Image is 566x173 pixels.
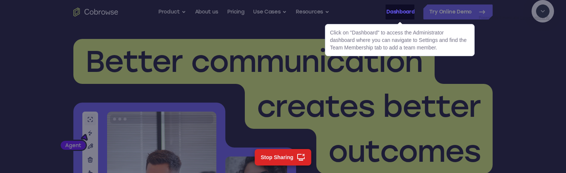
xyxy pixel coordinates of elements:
[423,4,493,19] a: Try Online Demo
[85,43,423,79] span: Better communication
[328,133,481,169] span: outcomes
[195,4,218,19] a: About us
[73,7,118,16] a: Go to the home page
[253,4,287,19] button: Use Cases
[257,88,481,124] span: creates better
[158,4,186,19] button: Product
[227,4,244,19] a: Pricing
[296,4,329,19] button: Resources
[386,4,414,19] a: Dashboard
